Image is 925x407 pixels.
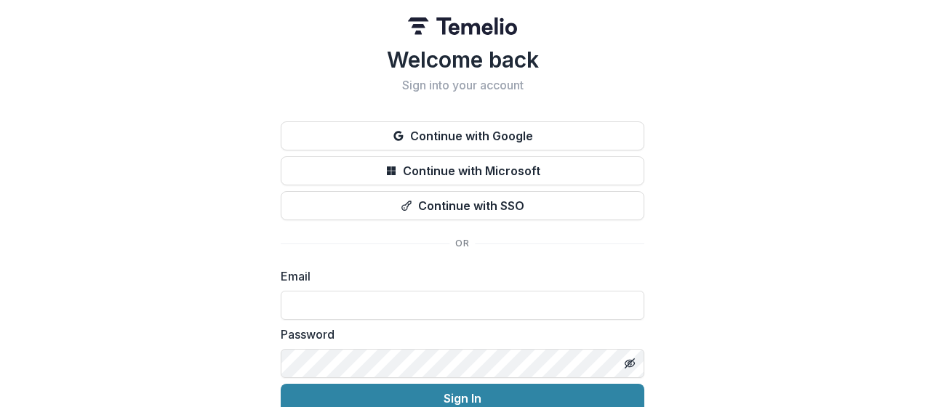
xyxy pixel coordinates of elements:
h1: Welcome back [281,47,644,73]
label: Password [281,326,636,343]
button: Continue with Google [281,121,644,150]
button: Continue with SSO [281,191,644,220]
label: Email [281,267,636,285]
h2: Sign into your account [281,78,644,92]
img: Temelio [408,17,517,35]
button: Toggle password visibility [618,352,641,375]
button: Continue with Microsoft [281,156,644,185]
